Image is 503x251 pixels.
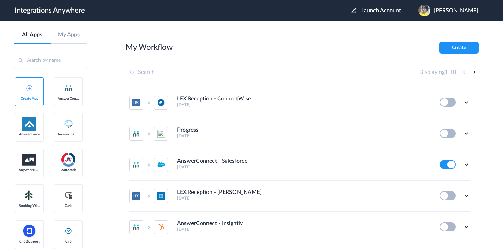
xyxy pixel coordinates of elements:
img: clio-logo.svg [64,227,73,235]
a: All Apps [14,32,51,38]
span: Create App [19,97,40,101]
h4: AnswerConnect - Insightly [177,220,243,227]
img: answerconnect-logo.svg [64,84,73,92]
h5: [DATE] [177,102,430,107]
h5: [DATE] [177,165,430,169]
span: AnswerConnect [58,97,79,101]
h2: My Workflow [126,43,173,52]
h4: LEX Reception - ConnectWise [177,96,251,102]
button: Create [439,42,479,54]
img: launch-acct-icon.svg [351,8,356,13]
h4: Displaying - [419,69,456,76]
input: Search [126,65,212,80]
span: AnswerForce [19,132,40,137]
img: aww.png [22,154,36,166]
span: Launch Account [361,8,401,13]
span: Cash [58,204,79,208]
img: add-icon.svg [26,85,32,91]
span: [PERSON_NAME] [434,7,478,14]
img: chatsupport-icon.svg [22,224,36,238]
img: af-app-logo.svg [22,117,36,131]
span: Anywhere Works [19,168,40,172]
h4: LEX Reception - [PERSON_NAME] [177,189,262,196]
input: Search by name [14,53,87,68]
h1: Integrations Anywhere [15,6,85,15]
h5: [DATE] [177,227,430,232]
img: Answering_service.png [61,117,75,131]
span: ChatSupport [19,239,40,244]
img: autotask.png [61,153,75,167]
h4: AnswerConnect - Salesforce [177,158,247,165]
span: 1 [445,69,448,75]
button: Launch Account [351,7,410,14]
a: My Apps [51,32,87,38]
span: Clio [58,239,79,244]
span: 10 [450,69,456,75]
span: Autotask [58,168,79,172]
h5: [DATE] [177,133,430,138]
span: Answering Service [58,132,79,137]
h5: [DATE] [177,196,430,201]
h4: Progress [177,127,198,133]
img: Setmore_Logo.svg [22,189,36,202]
img: yellowdp.jpg [418,5,430,16]
span: Booking Widget [19,204,40,208]
img: cash-logo.svg [64,191,73,200]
